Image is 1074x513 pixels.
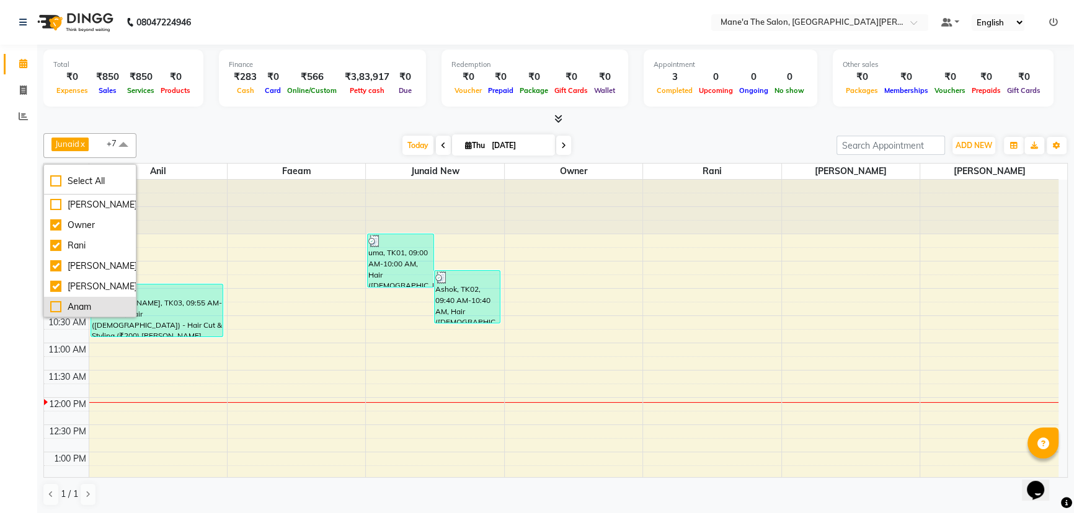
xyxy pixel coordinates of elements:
div: ₹283 [229,70,262,84]
input: 2025-09-04 [488,136,550,155]
span: Petty cash [347,86,388,95]
span: Prepaids [969,86,1004,95]
img: logo [32,5,117,40]
span: Card [262,86,284,95]
div: ₹0 [881,70,931,84]
div: ₹0 [591,70,618,84]
div: 10:30 AM [46,316,89,329]
div: ₹0 [394,70,416,84]
div: ₹850 [124,70,158,84]
span: Junaid New [366,164,504,179]
span: Packages [843,86,881,95]
div: 0 [696,70,736,84]
div: Anam [50,300,130,313]
span: Wallet [591,86,618,95]
iframe: chat widget [1022,463,1062,501]
div: ₹0 [485,70,517,84]
span: Anil [89,164,227,179]
span: +7 [107,138,126,148]
input: Search Appointment [837,136,945,155]
div: Stylist [44,164,89,177]
div: ₹0 [451,70,485,84]
span: 1 / 1 [61,488,78,501]
div: ₹0 [262,70,284,84]
div: Ashok, TK02, 09:40 AM-10:40 AM, Hair ([DEMOGRAPHIC_DATA]) - Hair Cut & Styling (₹200),[PERSON_NAM... [435,271,500,323]
div: 12:30 PM [47,425,89,438]
div: ₹3,83,917 [340,70,394,84]
div: [PERSON_NAME] [50,260,130,273]
span: Package [517,86,551,95]
div: Appointment [654,59,807,70]
span: Online/Custom [284,86,340,95]
span: Services [124,86,158,95]
span: Sales [95,86,120,95]
span: Today [402,136,433,155]
div: 3 [654,70,696,84]
div: ₹0 [931,70,969,84]
span: Completed [654,86,696,95]
div: 0 [771,70,807,84]
div: ₹0 [517,70,551,84]
span: Cash [234,86,257,95]
a: x [79,139,85,149]
div: Owner [50,219,130,232]
div: ₹0 [843,70,881,84]
div: uma, TK01, 09:00 AM-10:00 AM, Hair ([DEMOGRAPHIC_DATA]) - Hair Cut & Styling (₹200),[PERSON_NAME]... [368,234,433,287]
span: Rani [643,164,781,179]
div: 12:00 PM [47,398,89,411]
span: Gift Cards [551,86,591,95]
div: [PERSON_NAME] [50,280,130,293]
div: ₹0 [551,70,591,84]
span: Voucher [451,86,485,95]
span: Upcoming [696,86,736,95]
div: Other sales [843,59,1044,70]
div: [PERSON_NAME] [50,198,130,211]
div: ₹0 [1004,70,1044,84]
div: Finance [229,59,416,70]
span: Junaid [55,139,79,149]
div: ₹0 [969,70,1004,84]
span: [PERSON_NAME] [782,164,920,179]
span: [PERSON_NAME] [920,164,1058,179]
div: ₹0 [158,70,193,84]
span: Due [396,86,415,95]
div: 11:30 AM [46,370,89,384]
span: Prepaid [485,86,517,95]
div: dr [PERSON_NAME], TK03, 09:55 AM-10:55 AM, Hair ([DEMOGRAPHIC_DATA]) - Hair Cut & Styling (₹200),... [91,284,223,336]
span: Products [158,86,193,95]
div: ₹850 [91,70,124,84]
div: ₹0 [53,70,91,84]
span: Gift Cards [1004,86,1044,95]
div: ₹566 [284,70,340,84]
span: Expenses [53,86,91,95]
div: Rani [50,239,130,252]
span: ADD NEW [956,141,992,150]
button: ADD NEW [952,137,995,154]
span: Owner [505,164,642,179]
div: Redemption [451,59,618,70]
div: Total [53,59,193,70]
b: 08047224946 [136,5,191,40]
div: 1:00 PM [51,452,89,465]
div: 11:00 AM [46,343,89,356]
span: No show [771,86,807,95]
span: Faeam [228,164,365,179]
div: Select All [50,175,130,188]
span: Vouchers [931,86,969,95]
span: Ongoing [736,86,771,95]
div: 0 [736,70,771,84]
span: Memberships [881,86,931,95]
span: Thu [462,141,488,150]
